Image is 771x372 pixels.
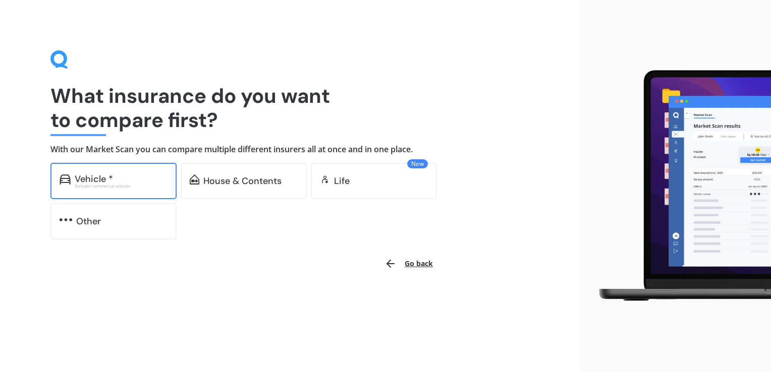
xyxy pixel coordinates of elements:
[76,216,101,226] div: Other
[378,252,439,276] button: Go back
[60,174,71,184] img: car.f15378c7a67c060ca3f3.svg
[50,144,528,155] h4: With our Market Scan you can compare multiple different insurers all at once and in one place.
[190,174,199,184] img: home-and-contents.b802091223b8502ef2dd.svg
[75,174,113,184] div: Vehicle *
[50,84,528,132] h1: What insurance do you want to compare first?
[407,159,428,168] span: New
[75,184,168,188] div: Excludes commercial vehicles
[320,174,330,184] img: life.f720d6a2d7cdcd3ad642.svg
[586,65,771,307] img: laptop.webp
[60,215,72,225] img: other.81dba5aafe580aa69f38.svg
[203,176,282,186] div: House & Contents
[334,176,350,186] div: Life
